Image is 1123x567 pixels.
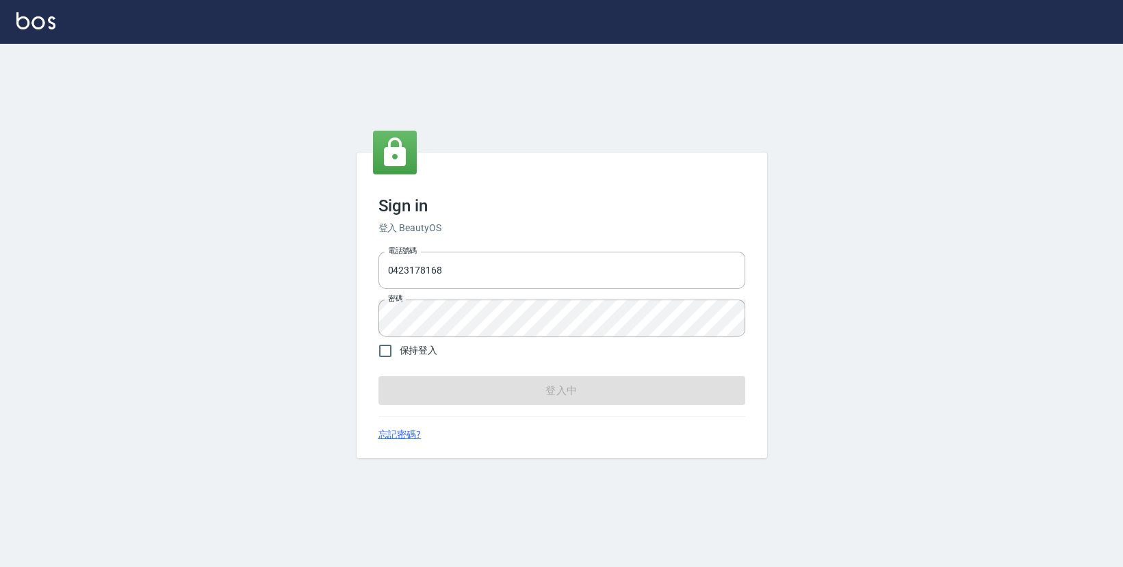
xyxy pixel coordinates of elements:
[388,246,417,256] label: 電話號碼
[16,12,55,29] img: Logo
[378,427,422,442] a: 忘記密碼?
[400,343,438,358] span: 保持登入
[378,221,745,235] h6: 登入 BeautyOS
[388,293,402,304] label: 密碼
[378,196,745,215] h3: Sign in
